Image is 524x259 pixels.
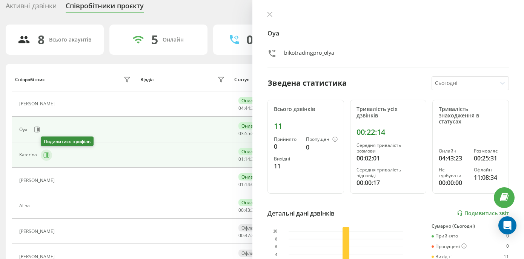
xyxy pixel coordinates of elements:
[238,122,262,129] div: Онлайн
[238,224,263,231] div: Офлайн
[245,207,250,213] span: 43
[474,167,502,173] div: Офлайн
[274,156,300,162] div: Вихідні
[432,244,467,250] div: Пропущені
[238,208,257,213] div: : :
[357,128,420,137] div: 00:22:14
[274,142,300,151] div: 0
[15,77,45,82] div: Співробітник
[357,154,420,163] div: 00:02:01
[245,105,250,111] span: 44
[238,105,244,111] span: 04
[306,143,338,152] div: 0
[274,137,300,142] div: Прийнято
[251,130,257,137] span: 35
[38,32,45,47] div: 8
[238,233,257,238] div: : :
[238,106,257,111] div: : :
[238,182,257,187] div: : :
[439,154,467,163] div: 04:43:23
[251,207,257,213] span: 35
[238,250,263,257] div: Офлайн
[251,181,257,188] span: 05
[41,137,94,146] div: Подивитись профіль
[238,131,257,136] div: : :
[19,178,57,183] div: [PERSON_NAME]
[238,156,244,162] span: 01
[251,105,257,111] span: 22
[439,148,467,154] div: Онлайн
[274,122,338,131] div: 11
[238,157,257,162] div: : :
[19,229,57,234] div: [PERSON_NAME]
[238,181,244,188] span: 01
[267,209,335,218] div: Детальні дані дзвінків
[357,167,420,178] div: Середня тривалість відповіді
[66,2,144,14] div: Співробітники проєкту
[274,106,338,113] div: Всього дзвінків
[432,233,458,239] div: Прийнято
[474,154,502,163] div: 00:25:31
[439,178,467,187] div: 00:00:00
[49,37,91,43] div: Всього акаунтів
[267,29,509,38] h4: Oya
[140,77,154,82] div: Відділ
[238,97,262,104] div: Онлайн
[19,101,57,106] div: [PERSON_NAME]
[439,106,502,125] div: Тривалість знаходження в статусах
[457,210,509,216] a: Подивитись звіт
[274,162,300,171] div: 11
[245,130,250,137] span: 55
[267,77,347,89] div: Зведена статистика
[19,127,29,132] div: Oya
[6,2,57,14] div: Активні дзвінки
[238,148,262,155] div: Онлайн
[151,32,158,47] div: 5
[238,173,262,180] div: Онлайн
[432,224,509,229] div: Сумарно (Сьогодні)
[275,245,278,249] text: 6
[306,137,338,143] div: Пропущені
[357,178,420,187] div: 00:00:17
[273,229,278,233] text: 10
[506,233,509,239] div: 0
[238,232,244,239] span: 00
[498,216,516,234] div: Open Intercom Messenger
[251,232,257,239] span: 34
[238,199,262,206] div: Онлайн
[163,37,184,43] div: Онлайн
[245,156,250,162] span: 14
[19,152,39,157] div: Katerina
[234,77,249,82] div: Статус
[357,143,420,154] div: Середня тривалість розмови
[474,173,502,182] div: 11:08:34
[245,232,250,239] span: 47
[357,106,420,119] div: Тривалість усіх дзвінків
[275,253,278,257] text: 4
[506,244,509,250] div: 0
[245,181,250,188] span: 14
[238,207,244,213] span: 00
[246,32,253,47] div: 0
[19,203,32,208] div: Alina
[284,49,334,60] div: bikotradingpro_olya
[439,167,467,178] div: Не турбувати
[275,237,278,241] text: 8
[474,148,502,154] div: Розмовляє
[238,130,244,137] span: 03
[251,156,257,162] span: 31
